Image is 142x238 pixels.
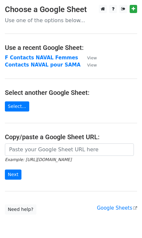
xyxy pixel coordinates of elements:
[5,17,137,24] p: Use one of the options below...
[81,62,97,68] a: View
[5,5,137,14] h3: Choose a Google Sheet
[5,143,134,156] input: Paste your Google Sheet URL here
[87,63,97,67] small: View
[5,101,29,112] a: Select...
[97,205,137,211] a: Google Sheets
[5,44,137,52] h4: Use a recent Google Sheet:
[5,89,137,97] h4: Select another Google Sheet:
[5,204,36,215] a: Need help?
[87,55,97,60] small: View
[81,55,97,61] a: View
[5,62,81,68] a: Contacts NAVAL pour SAMA
[5,133,137,141] h4: Copy/paste a Google Sheet URL:
[5,55,78,61] a: F Contacts NAVAL Femmes
[5,157,71,162] small: Example: [URL][DOMAIN_NAME]
[5,170,21,180] input: Next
